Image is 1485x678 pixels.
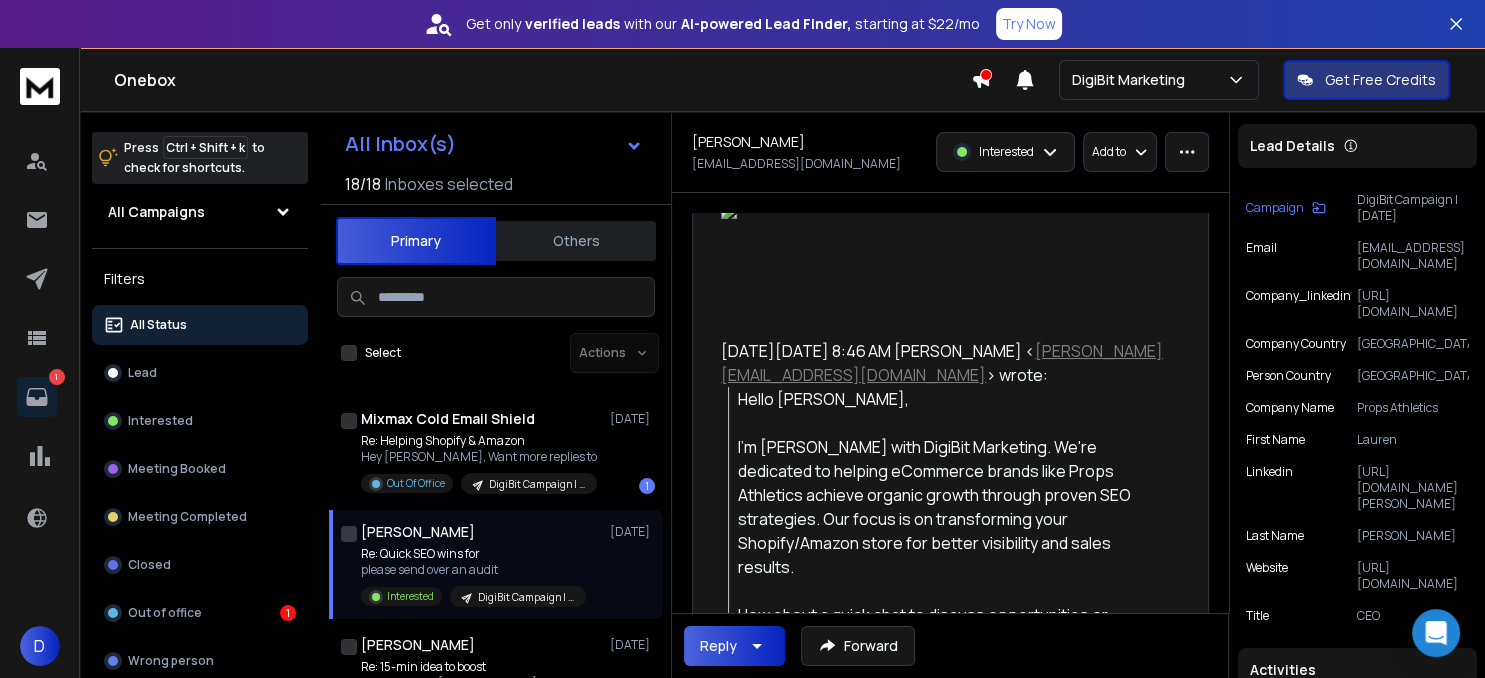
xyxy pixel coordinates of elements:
[1246,200,1304,216] p: Campaign
[1357,528,1469,544] p: [PERSON_NAME]
[979,144,1034,160] p: Interested
[478,590,574,605] p: DigiBit Campaign | [DATE]
[489,477,585,492] p: DigiBit Campaign | [DATE]
[20,626,60,666] button: D
[128,653,214,669] p: Wrong person
[1412,609,1460,657] div: Open Intercom Messenger
[466,14,980,34] p: Get only with our starting at $22/mo
[738,387,1164,411] div: Hello [PERSON_NAME],
[49,369,65,385] p: 1
[1357,288,1469,320] p: [URL][DOMAIN_NAME]
[1250,136,1335,156] p: Lead Details
[387,476,445,491] p: Out Of Office
[1246,336,1346,352] p: Company Country
[996,8,1062,40] button: Try Now
[700,636,737,656] div: Reply
[387,589,434,604] p: Interested
[1246,528,1304,544] p: Last Name
[361,433,597,449] p: Re: Helping Shopify & Amazon
[1246,368,1331,384] p: Person Country
[128,557,171,573] p: Closed
[738,435,1164,579] div: I’m [PERSON_NAME] with DigiBit Marketing. We're dedicated to helping eCommerce brands like Props ...
[361,659,601,675] p: Re: 15-min idea to boost
[361,449,597,465] p: Hey [PERSON_NAME], Want more replies to
[1246,560,1288,592] p: website
[1357,368,1469,384] p: [GEOGRAPHIC_DATA]
[92,353,308,393] button: Lead
[128,413,193,429] p: Interested
[128,509,247,525] p: Meeting Completed
[92,305,308,345] button: All Status
[92,545,308,585] button: Closed
[681,14,851,34] strong: AI-powered Lead Finder,
[361,562,586,578] p: please send over an audit
[1357,432,1469,448] p: Lauren
[1246,432,1305,448] p: First Name
[92,401,308,441] button: Interested
[130,317,187,333] p: All Status
[108,202,205,222] h1: All Campaigns
[1246,400,1334,416] p: Company Name
[1357,192,1469,224] p: DigiBit Campaign | [DATE]
[1357,560,1469,592] p: [URL][DOMAIN_NAME]
[692,132,805,152] h1: [PERSON_NAME]
[345,134,456,154] h1: All Inbox(s)
[361,522,475,542] h1: [PERSON_NAME]
[1246,608,1269,624] p: title
[1357,608,1469,624] p: CEO
[721,339,1164,387] div: [DATE][DATE] 8:46 AM [PERSON_NAME] < > wrote:
[20,68,60,105] img: logo
[92,449,308,489] button: Meeting Booked
[92,593,308,633] button: Out of office1
[1246,464,1293,512] p: linkedin
[361,409,535,429] h1: Mixmax Cold Email Shield
[610,411,655,427] p: [DATE]
[280,605,296,621] div: 1
[92,265,308,293] h3: Filters
[801,626,915,666] button: Forward
[610,637,655,653] p: [DATE]
[525,14,620,34] strong: verified leads
[684,626,785,666] button: Reply
[1246,240,1277,272] p: Email
[1072,70,1193,90] p: DigiBit Marketing
[361,546,586,562] p: Re: Quick SEO wins for
[1357,400,1469,416] p: Props Athletics
[385,172,513,196] h3: Inboxes selected
[329,124,659,164] button: All Inbox(s)
[124,138,265,178] p: Press to check for shortcuts.
[1357,464,1469,512] p: [URL][DOMAIN_NAME][PERSON_NAME]
[361,635,475,655] h1: [PERSON_NAME]
[1246,288,1351,320] p: company_linkedin
[1092,144,1126,160] p: Add to
[1246,192,1326,224] button: Campaign
[496,219,656,263] button: Others
[114,68,971,92] h1: Onebox
[1002,14,1056,34] p: Try Now
[92,497,308,537] button: Meeting Completed
[163,136,248,159] span: Ctrl + Shift + k
[1357,336,1469,352] p: [GEOGRAPHIC_DATA]
[610,524,655,540] p: [DATE]
[639,478,655,494] div: 1
[1325,70,1436,90] p: Get Free Credits
[365,345,401,361] label: Select
[692,156,901,172] p: [EMAIL_ADDRESS][DOMAIN_NAME]
[1283,60,1450,100] button: Get Free Credits
[345,172,381,196] span: 18 / 18
[92,192,308,232] button: All Campaigns
[128,365,157,381] p: Lead
[1357,240,1469,272] p: [EMAIL_ADDRESS][DOMAIN_NAME]
[17,377,57,417] a: 1
[128,461,226,477] p: Meeting Booked
[336,217,496,265] button: Primary
[128,605,202,621] p: Out of office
